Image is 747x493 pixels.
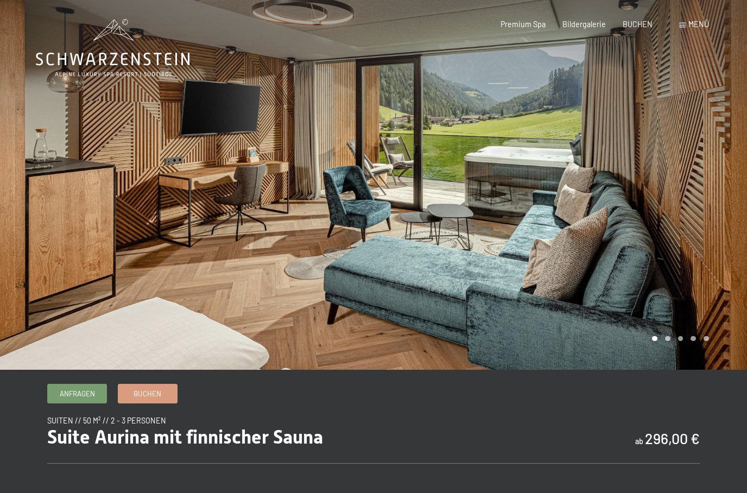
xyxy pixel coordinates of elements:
[134,389,161,399] span: Buchen
[118,384,177,402] a: Buchen
[60,389,95,399] span: Anfragen
[48,384,106,402] a: Anfragen
[688,20,709,29] span: Menü
[623,20,653,29] a: BUCHEN
[635,437,643,446] span: ab
[47,416,166,425] span: Suiten // 50 m² // 2 - 3 Personen
[645,429,700,447] b: 296,00 €
[501,20,546,29] a: Premium Spa
[47,426,323,448] span: Suite Aurina mit finnischer Sauna
[562,20,606,29] a: Bildergalerie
